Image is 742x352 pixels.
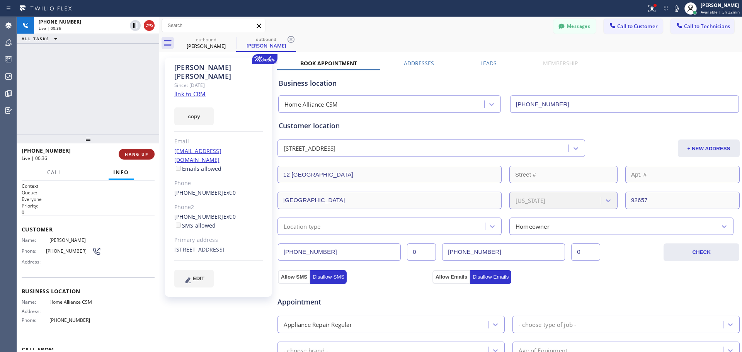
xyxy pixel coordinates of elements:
button: CHECK [664,243,739,261]
input: Address [277,166,502,183]
span: Phone: [22,317,49,323]
input: SMS allowed [176,223,181,228]
button: Call to Customer [604,19,663,34]
a: [EMAIL_ADDRESS][DOMAIN_NAME] [174,147,221,163]
div: Location type [284,222,321,231]
div: [PERSON_NAME] [237,42,295,49]
label: Leads [480,60,497,67]
button: Messages [553,19,596,34]
input: Phone Number 2 [442,243,565,261]
label: Addresses [404,60,434,67]
span: [PHONE_NUMBER] [22,147,71,154]
span: Phone: [22,248,46,254]
div: - choose type of job - [519,320,576,329]
button: Disallow Emails [470,270,511,284]
label: Emails allowed [174,165,222,172]
input: ZIP [625,192,740,209]
span: [PHONE_NUMBER] [49,317,102,323]
span: Ext: 0 [223,213,236,220]
a: [PHONE_NUMBER] [174,213,223,220]
input: Ext. [407,243,436,261]
button: Info [109,165,134,180]
div: Business location [279,78,739,88]
div: [PERSON_NAME] [177,43,235,49]
h1: Context [22,183,155,189]
div: Customer location [279,121,739,131]
button: Mute [671,3,682,14]
label: SMS allowed [174,222,216,229]
span: ALL TASKS [22,36,49,41]
span: Live | 00:36 [22,155,47,162]
div: [STREET_ADDRESS] [174,245,263,254]
button: Disallow SMS [310,270,347,284]
button: copy [174,107,214,125]
span: Appointment [277,297,431,307]
button: Allow SMS [278,270,310,284]
label: Membership [543,60,578,67]
a: link to CRM [174,90,206,98]
div: Home Alliance CSM [284,100,338,109]
input: Street # [509,166,618,183]
input: Search [162,19,265,32]
input: City [277,192,502,209]
p: 0 [22,209,155,216]
label: Book Appointment [300,60,357,67]
span: Address: [22,259,49,265]
span: Call to Technicians [684,23,730,30]
button: + NEW ADDRESS [678,139,740,157]
div: Since: [DATE] [174,81,263,90]
div: Phone2 [174,203,263,212]
div: Appliance Repair Regular [284,320,352,329]
button: Hold Customer [130,20,141,31]
p: Everyone [22,196,155,202]
div: Homeowner [516,222,550,231]
button: Hang up [144,20,155,31]
span: Business location [22,287,155,295]
a: [PHONE_NUMBER] [174,189,223,196]
span: HANG UP [125,151,148,157]
div: Phone [174,179,263,188]
span: Available | 3h 32min [701,9,740,15]
input: Phone Number [510,95,739,113]
h2: Queue: [22,189,155,196]
div: outbound [177,37,235,43]
div: [STREET_ADDRESS] [284,144,335,153]
span: [PHONE_NUMBER] [39,19,81,25]
div: Email [174,137,263,146]
div: [PERSON_NAME] [PERSON_NAME] [174,63,263,81]
span: Customer [22,226,155,233]
div: Elizabeth Nathanson [177,34,235,52]
h2: Priority: [22,202,155,209]
span: Home Alliance CSM [49,299,102,305]
span: Live | 00:36 [39,26,61,31]
input: Emails allowed [176,166,181,171]
button: EDIT [174,270,214,287]
button: Call to Technicians [671,19,734,34]
input: Ext. 2 [571,243,600,261]
div: Elizabeth Nathanson [237,34,295,51]
span: Call [47,169,62,176]
button: Call [43,165,66,180]
span: Address: [22,308,49,314]
input: Apt. # [625,166,740,183]
button: HANG UP [119,149,155,160]
span: EDIT [193,275,204,281]
div: Primary address [174,236,263,245]
button: Allow Emails [432,270,470,284]
div: [PERSON_NAME] [701,2,740,9]
button: ALL TASKS [17,34,65,43]
input: Phone Number [278,243,401,261]
span: Name: [22,237,49,243]
div: outbound [237,36,295,42]
span: Ext: 0 [223,189,236,196]
span: [PHONE_NUMBER] [46,248,92,254]
span: Call to Customer [617,23,658,30]
span: [PERSON_NAME] [49,237,102,243]
span: Info [113,169,129,176]
span: Name: [22,299,49,305]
